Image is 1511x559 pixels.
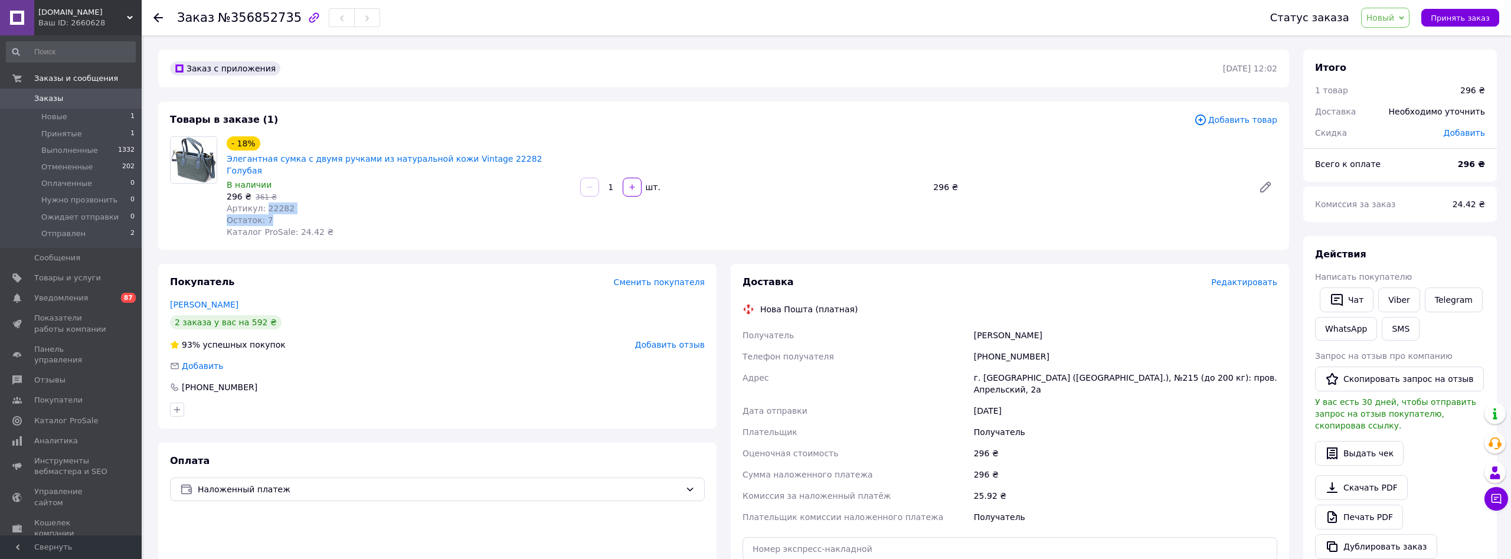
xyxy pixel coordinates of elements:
button: Скопировать запрос на отзыв [1315,367,1484,391]
span: Товары и услуги [34,273,101,283]
span: Показатели работы компании [34,313,109,334]
div: [PERSON_NAME] [972,325,1280,346]
span: Заказ [177,11,214,25]
span: 361 ₴ [256,193,277,201]
span: Управление сайтом [34,486,109,508]
span: 0 [130,178,135,189]
span: Остаток: 7 [227,215,273,225]
div: Получатель [972,421,1280,443]
div: Статус заказа [1270,12,1349,24]
a: Печать PDF [1315,505,1403,529]
span: 1 товар [1315,86,1348,95]
span: Артикул: 22282 [227,204,295,213]
div: 296 ₴ [972,443,1280,464]
span: 296 ₴ [227,192,251,201]
span: В наличии [227,180,272,189]
span: Скидка [1315,128,1347,138]
span: Wel.com.ua [38,7,127,18]
a: WhatsApp [1315,317,1377,341]
span: 1332 [118,145,135,156]
span: Действия [1315,249,1366,260]
span: Сообщения [34,253,80,263]
span: Плательщик [743,427,797,437]
a: Редактировать [1254,175,1277,199]
span: Инструменты вебмастера и SEO [34,456,109,477]
span: Добавить отзыв [635,340,705,349]
div: 2 заказа у вас на 592 ₴ [170,315,282,329]
span: Оценочная стоимость [743,449,839,458]
span: Ожидает отправки [41,212,119,223]
span: Принять заказ [1431,14,1490,22]
div: г. [GEOGRAPHIC_DATA] ([GEOGRAPHIC_DATA].), №215 (до 200 кг): пров. Апрельский, 2а [972,367,1280,400]
a: Viber [1378,287,1420,312]
a: [PERSON_NAME] [170,300,238,309]
span: Получатель [743,331,794,340]
span: Панель управления [34,344,109,365]
span: Комиссия за наложенный платёж [743,491,891,501]
span: 24.42 ₴ [1453,200,1485,209]
span: Добавить товар [1194,113,1277,126]
div: [DATE] [972,400,1280,421]
div: [PHONE_NUMBER] [972,346,1280,367]
input: Поиск [6,41,136,63]
span: Редактировать [1211,277,1277,287]
div: Получатель [972,506,1280,528]
button: Чат [1320,287,1373,312]
div: 296 ₴ [972,464,1280,485]
div: Вернуться назад [153,12,163,24]
span: Запрос на отзыв про компанию [1315,351,1453,361]
span: Добавить [1444,128,1485,138]
span: 0 [130,212,135,223]
div: [PHONE_NUMBER] [181,381,259,393]
span: 0 [130,195,135,205]
span: Дата отправки [743,406,807,416]
span: Нужно прозвонить [41,195,117,205]
span: Каталог ProSale [34,416,98,426]
button: Принять заказ [1421,9,1499,27]
span: Отзывы [34,375,66,385]
button: Дублировать заказ [1315,534,1437,559]
span: Уведомления [34,293,88,303]
div: шт. [643,181,662,193]
span: 202 [122,162,135,172]
div: 25.92 ₴ [972,485,1280,506]
span: Доставка [743,276,794,287]
div: Нова Пошта (платная) [757,303,861,315]
span: Товары в заказе (1) [170,114,278,125]
span: Всего к оплате [1315,159,1381,169]
span: Добавить [182,361,223,371]
span: Принятые [41,129,82,139]
a: Элегантная сумка с двумя ручками из натуральной кожи Vintage 22282 Голубая [227,154,542,175]
span: Доставка [1315,107,1356,116]
span: Итого [1315,62,1346,73]
span: Кошелек компании [34,518,109,539]
button: Чат с покупателем [1484,487,1508,511]
span: Плательщик комиссии наложенного платежа [743,512,943,522]
span: Телефон получателя [743,352,834,361]
span: Комиссия за заказ [1315,200,1396,209]
span: Аналитика [34,436,78,446]
span: Каталог ProSale: 24.42 ₴ [227,227,333,237]
span: Покупатели [34,395,83,406]
span: У вас есть 30 дней, чтобы отправить запрос на отзыв покупателю, скопировав ссылку. [1315,397,1476,430]
span: Сумма наложенного платежа [743,470,873,479]
span: Отправлен [41,228,86,239]
a: Telegram [1425,287,1483,312]
span: Оплаченные [41,178,92,189]
span: 93% [182,340,200,349]
span: 2 [130,228,135,239]
span: Выполненные [41,145,98,156]
div: 296 ₴ [1460,84,1485,96]
span: Написать покупателю [1315,272,1412,282]
b: 296 ₴ [1458,159,1485,169]
span: 1 [130,129,135,139]
button: SMS [1382,317,1420,341]
div: Заказ с приложения [170,61,280,76]
div: Необходимо уточнить [1382,99,1492,125]
div: 296 ₴ [928,179,1249,195]
a: Скачать PDF [1315,475,1408,500]
span: 87 [121,293,136,303]
time: [DATE] 12:02 [1223,64,1277,73]
span: Отмененные [41,162,93,172]
button: Выдать чек [1315,441,1404,466]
